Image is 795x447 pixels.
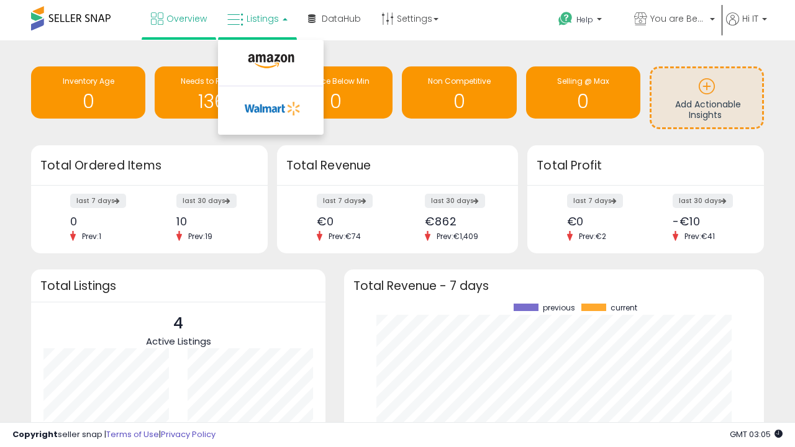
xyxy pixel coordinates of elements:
label: last 30 days [673,194,733,208]
div: €0 [317,215,388,228]
span: Prev: €41 [678,231,721,242]
span: Inventory Age [63,76,114,86]
span: Prev: €74 [322,231,367,242]
span: BB Price Below Min [301,76,370,86]
span: Needs to Reprice [181,76,243,86]
h1: 0 [284,91,386,112]
label: last 7 days [70,194,126,208]
span: Selling @ Max [557,76,609,86]
h3: Total Ordered Items [40,157,258,174]
a: Selling @ Max 0 [526,66,640,119]
label: last 7 days [317,194,373,208]
span: Help [576,14,593,25]
div: 10 [176,215,246,228]
div: €0 [567,215,637,228]
a: Help [548,2,623,40]
label: last 30 days [425,194,485,208]
a: Hi IT [726,12,767,40]
a: Privacy Policy [161,428,216,440]
span: DataHub [322,12,361,25]
a: Terms of Use [106,428,159,440]
h3: Total Revenue - 7 days [353,281,755,291]
span: Non Competitive [428,76,491,86]
p: 4 [146,312,211,335]
div: -€10 [673,215,742,228]
h3: Total Listings [40,281,316,291]
span: Prev: 1 [76,231,107,242]
span: Active Listings [146,335,211,348]
div: 0 [70,215,140,228]
span: Prev: €1,409 [430,231,484,242]
h3: Total Revenue [286,157,509,174]
a: BB Price Below Min 0 [278,66,393,119]
a: Needs to Reprice 136 [155,66,269,119]
label: last 30 days [176,194,237,208]
a: Non Competitive 0 [402,66,516,119]
span: Prev: 19 [182,231,219,242]
span: Hi IT [742,12,758,25]
span: Listings [247,12,279,25]
span: 2025-09-10 03:05 GMT [730,428,783,440]
h1: 0 [408,91,510,112]
a: Add Actionable Insights [652,68,762,127]
strong: Copyright [12,428,58,440]
span: Prev: €2 [573,231,612,242]
label: last 7 days [567,194,623,208]
div: €862 [425,215,496,228]
span: Overview [166,12,207,25]
h1: 0 [532,91,634,112]
span: Add Actionable Insights [675,98,741,122]
h1: 0 [37,91,139,112]
h1: 136 [161,91,263,112]
i: Get Help [558,11,573,27]
span: previous [543,304,575,312]
h3: Total Profit [537,157,755,174]
a: Inventory Age 0 [31,66,145,119]
span: You are Beautiful (IT) [650,12,706,25]
div: seller snap | | [12,429,216,441]
span: current [611,304,637,312]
